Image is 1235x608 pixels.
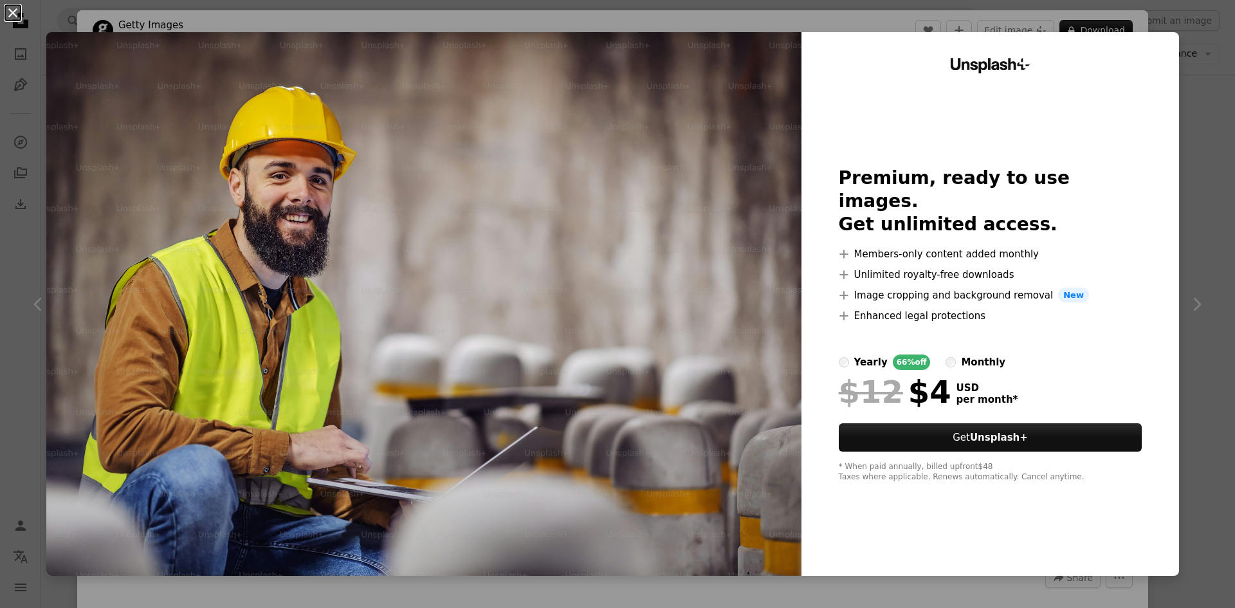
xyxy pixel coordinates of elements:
div: yearly [854,355,888,370]
li: Unlimited royalty-free downloads [839,267,1142,282]
div: $4 [839,375,951,409]
li: Enhanced legal protections [839,308,1142,324]
span: per month * [956,394,1018,405]
strong: Unsplash+ [970,432,1028,443]
input: yearly66%off [839,357,849,367]
li: Image cropping and background removal [839,288,1142,303]
div: monthly [961,355,1005,370]
h2: Premium, ready to use images. Get unlimited access. [839,167,1142,236]
div: * When paid annually, billed upfront $48 Taxes where applicable. Renews automatically. Cancel any... [839,462,1142,483]
div: 66% off [893,355,931,370]
button: GetUnsplash+ [839,423,1142,452]
span: $12 [839,375,903,409]
input: monthly [946,357,956,367]
li: Members-only content added monthly [839,246,1142,262]
span: New [1058,288,1089,303]
span: USD [956,382,1018,394]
